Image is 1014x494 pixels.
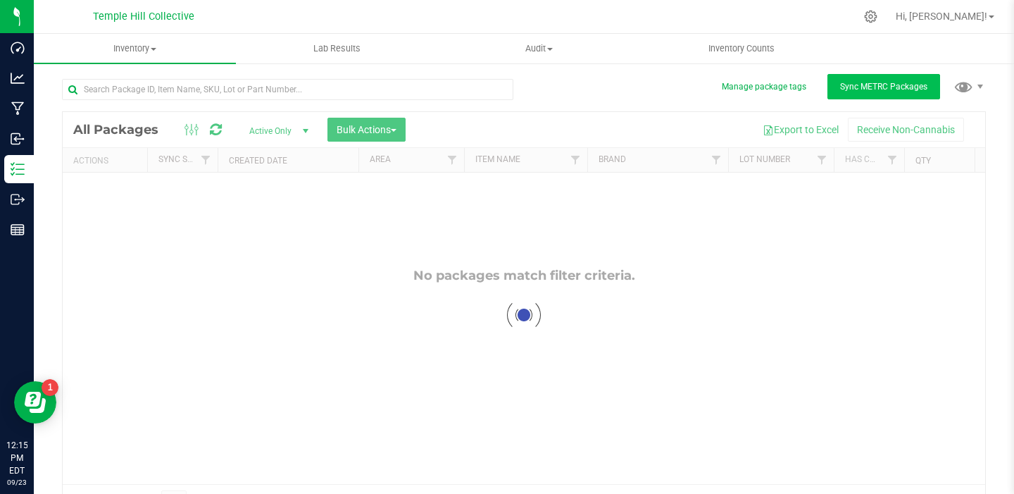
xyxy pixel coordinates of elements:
[93,11,194,23] span: Temple Hill Collective
[438,34,640,63] a: Audit
[62,79,513,100] input: Search Package ID, Item Name, SKU, Lot or Part Number...
[11,132,25,146] inline-svg: Inbound
[236,34,438,63] a: Lab Results
[640,34,842,63] a: Inventory Counts
[689,42,794,55] span: Inventory Counts
[11,101,25,116] inline-svg: Manufacturing
[34,42,236,55] span: Inventory
[294,42,380,55] span: Lab Results
[862,10,880,23] div: Manage settings
[439,42,639,55] span: Audit
[827,74,940,99] button: Sync METRC Packages
[42,379,58,396] iframe: Resource center unread badge
[11,71,25,85] inline-svg: Analytics
[11,41,25,55] inline-svg: Dashboard
[14,381,56,424] iframe: Resource center
[840,82,927,92] span: Sync METRC Packages
[11,192,25,206] inline-svg: Outbound
[34,34,236,63] a: Inventory
[11,162,25,176] inline-svg: Inventory
[11,223,25,237] inline-svg: Reports
[6,439,27,477] p: 12:15 PM EDT
[6,477,27,488] p: 09/23
[896,11,987,22] span: Hi, [PERSON_NAME]!
[722,81,806,93] button: Manage package tags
